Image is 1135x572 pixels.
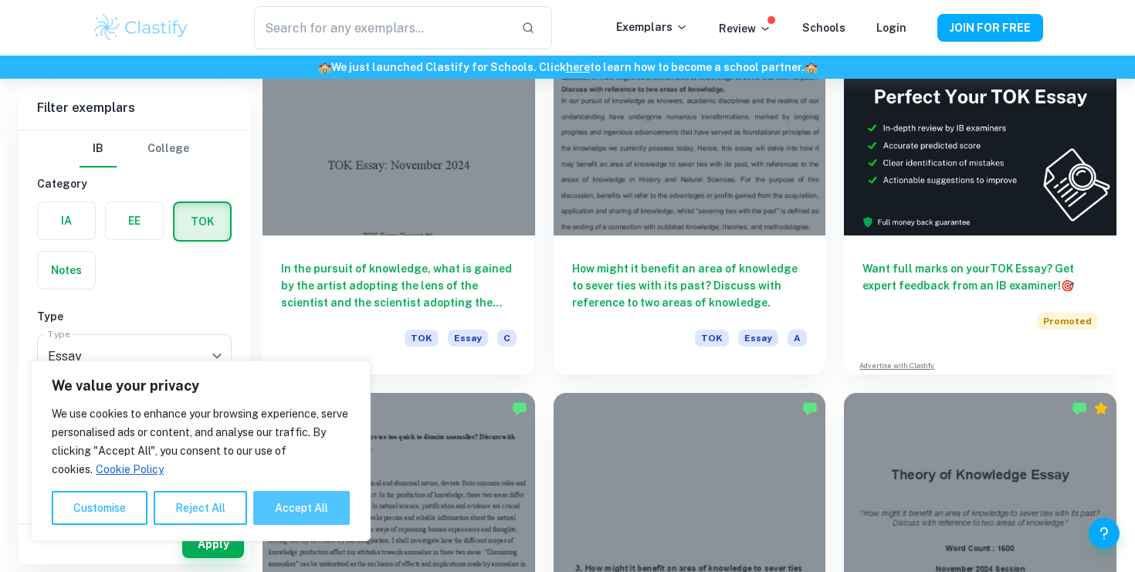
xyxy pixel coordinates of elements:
button: TOK [174,203,230,240]
h6: Filter exemplars [19,86,250,130]
button: College [147,130,189,168]
a: Login [876,22,906,34]
a: Schools [802,22,845,34]
button: Customise [52,491,147,525]
input: Search for any exemplars... [254,6,509,49]
button: Notes [38,252,95,289]
button: Accept All [253,491,350,525]
div: Essay [37,334,232,377]
h6: Want full marks on your TOK Essay ? Get expert feedback from an IB examiner! [862,260,1098,294]
a: Advertise with Clastify [859,360,934,371]
a: here [566,61,590,73]
span: Essay [738,330,778,347]
span: 🏫 [318,61,331,73]
img: Clastify logo [92,12,190,43]
span: 🎯 [1061,279,1074,292]
p: We use cookies to enhance your browsing experience, serve personalised ads or content, and analys... [52,404,350,479]
img: Thumbnail [844,32,1116,235]
a: Cookie Policy [95,462,164,476]
span: 🏫 [805,61,818,73]
p: Exemplars [616,19,688,36]
div: Filter type choice [80,130,189,168]
p: Review [719,20,771,37]
div: We value your privacy [31,360,371,541]
img: Marked [1072,401,1087,416]
a: Want full marks on yourTOK Essay? Get expert feedback from an IB examiner!PromotedAdvertise with ... [844,32,1116,374]
span: TOK [695,330,729,347]
button: EE [106,202,163,239]
h6: In the pursuit of knowledge, what is gained by the artist adopting the lens of the scientist and ... [281,260,517,311]
label: Type [48,327,70,340]
button: Apply [182,530,244,558]
div: Premium [1093,401,1109,416]
button: JOIN FOR FREE [937,14,1043,42]
button: Reject All [154,491,247,525]
p: We value your privacy [52,377,350,395]
a: In the pursuit of knowledge, what is gained by the artist adopting the lens of the scientist and ... [263,32,535,374]
span: A [788,330,807,347]
button: IB [80,130,117,168]
img: Marked [802,401,818,416]
a: How might it benefit an area of knowledge to sever ties with its past? Discuss with reference to ... [554,32,826,374]
span: Promoted [1037,313,1098,330]
button: IA [38,202,95,239]
span: TOK [405,330,439,347]
img: Marked [512,401,527,416]
h6: Category [37,175,232,192]
button: Help and Feedback [1089,518,1120,549]
span: C [497,330,517,347]
h6: How might it benefit an area of knowledge to sever ties with its past? Discuss with reference to ... [572,260,808,311]
h6: Type [37,308,232,325]
h6: We just launched Clastify for Schools. Click to learn how to become a school partner. [3,59,1132,76]
span: Essay [448,330,488,347]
